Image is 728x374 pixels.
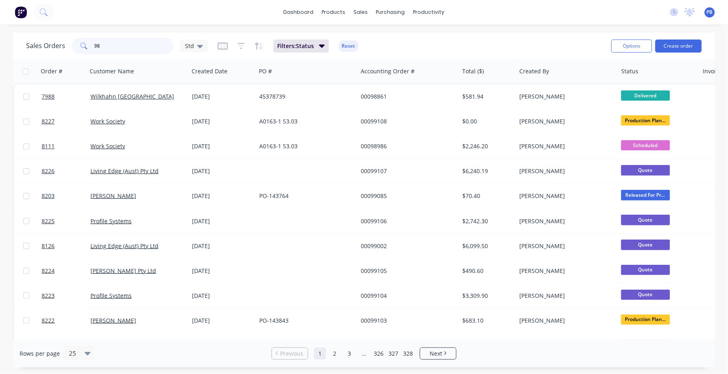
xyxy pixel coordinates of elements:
[42,317,55,325] span: 8222
[192,67,227,75] div: Created Date
[90,242,159,250] a: Living Edge (Aust) Pty Ltd
[361,117,451,125] div: 00099108
[42,192,55,200] span: 8203
[42,267,55,275] span: 8224
[42,142,55,150] span: 8111
[15,6,27,18] img: Factory
[42,284,90,308] a: 8223
[519,292,610,300] div: [PERSON_NAME]
[519,317,610,325] div: [PERSON_NAME]
[463,192,510,200] div: $70.40
[361,317,451,325] div: 00099103
[622,67,639,75] div: Status
[519,267,610,275] div: [PERSON_NAME]
[358,348,370,360] a: Jump forward
[42,84,90,109] a: 7988
[42,308,90,333] a: 8222
[519,92,610,101] div: [PERSON_NAME]
[42,217,55,225] span: 8225
[621,190,670,200] span: Released For Pr...
[90,217,132,225] a: Profile Systems
[621,290,670,300] span: Quote
[42,159,90,183] a: 8226
[519,192,610,200] div: [PERSON_NAME]
[42,333,90,358] a: 8221
[42,234,90,258] a: 8126
[373,348,385,360] a: Page 326
[42,109,90,134] a: 8227
[387,348,399,360] a: Page 327
[90,92,174,100] a: Wilkhahn [GEOGRAPHIC_DATA]
[361,142,451,150] div: 00098986
[90,317,136,324] a: [PERSON_NAME]
[402,348,414,360] a: Page 328
[621,265,670,275] span: Quote
[192,92,253,101] div: [DATE]
[280,6,318,18] a: dashboard
[90,142,125,150] a: Work Society
[372,6,409,18] div: purchasing
[272,350,308,358] a: Previous page
[463,292,510,300] div: $3,309.90
[519,167,610,175] div: [PERSON_NAME]
[90,292,132,299] a: Profile Systems
[463,217,510,225] div: $2,742.30
[192,167,253,175] div: [DATE]
[361,242,451,250] div: 00099002
[361,167,451,175] div: 00099107
[185,42,194,50] span: Std
[621,240,670,250] span: Quote
[621,90,670,101] span: Delivered
[463,242,510,250] div: $6,099.50
[361,192,451,200] div: 00099085
[274,40,329,53] button: Filters:Status
[343,348,355,360] a: Page 3
[519,242,610,250] div: [PERSON_NAME]
[42,92,55,101] span: 7988
[259,317,350,325] div: PO-143843
[259,67,272,75] div: PO #
[318,6,350,18] div: products
[192,267,253,275] div: [DATE]
[361,267,451,275] div: 00099105
[259,142,350,150] div: A0163-1 S3.03
[20,350,60,358] span: Rows per page
[280,350,304,358] span: Previous
[611,40,652,53] button: Options
[463,67,484,75] div: Total ($)
[42,259,90,283] a: 8224
[42,292,55,300] span: 8223
[621,315,670,325] span: Production Plan...
[361,67,415,75] div: Accounting Order #
[361,217,451,225] div: 00099106
[621,140,670,150] span: Scheduled
[90,192,136,200] a: [PERSON_NAME]
[259,117,350,125] div: A0163-1 S3.03
[42,117,55,125] span: 8227
[463,117,510,125] div: $0.00
[707,9,713,16] span: PB
[259,192,350,200] div: PO-143764
[192,117,253,125] div: [DATE]
[520,67,549,75] div: Created By
[361,292,451,300] div: 00099104
[90,167,159,175] a: Living Edge (Aust) Pty Ltd
[192,242,253,250] div: [DATE]
[42,134,90,158] a: 8111
[519,117,610,125] div: [PERSON_NAME]
[41,67,62,75] div: Order #
[463,92,510,101] div: $581.94
[90,267,156,275] a: [PERSON_NAME] Pty Ltd
[268,348,460,360] ul: Pagination
[519,142,610,150] div: [PERSON_NAME]
[192,317,253,325] div: [DATE]
[621,215,670,225] span: Quote
[42,167,55,175] span: 8226
[463,317,510,325] div: $683.10
[655,40,702,53] button: Create order
[314,348,326,360] a: Page 1 is your current page
[90,117,125,125] a: Work Society
[621,165,670,175] span: Quote
[463,267,510,275] div: $490.60
[26,42,65,50] h1: Sales Orders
